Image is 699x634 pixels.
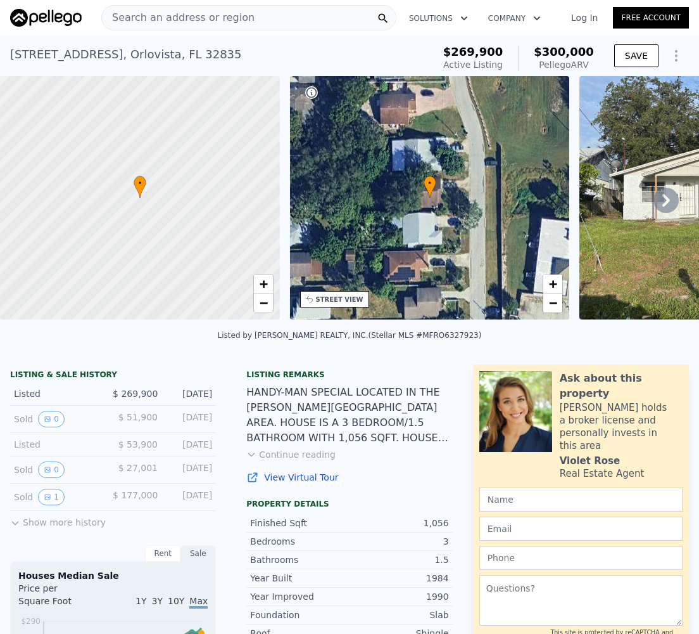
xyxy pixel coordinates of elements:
span: Search an address or region [102,10,255,25]
div: Rent [145,545,180,562]
div: 1990 [349,590,449,603]
div: Listed by [PERSON_NAME] REALTY, INC. (Stellar MLS #MFRO6327923) [218,331,482,340]
span: − [259,295,267,311]
div: [PERSON_NAME] holds a broker license and personally invests in this area [560,401,683,452]
span: $269,900 [443,45,503,58]
span: $300,000 [534,45,594,58]
span: • [134,178,146,189]
span: • [424,178,436,189]
div: 1,056 [349,517,449,529]
span: $ 269,900 [113,389,158,399]
span: $ 53,900 [118,439,158,450]
button: Company [478,7,551,30]
div: [DATE] [168,387,212,400]
button: Show more history [10,511,106,529]
div: Pellego ARV [534,58,594,71]
div: Sold [14,411,103,427]
div: [DATE] [168,411,212,427]
div: 3 [349,535,449,548]
span: Max [189,596,208,609]
div: • [134,176,146,198]
span: 10Y [168,596,184,606]
div: Sale [180,545,216,562]
div: • [424,176,436,198]
span: Active Listing [443,60,503,70]
div: [DATE] [168,438,212,451]
div: Listed [14,387,103,400]
span: + [259,276,267,292]
div: Listed [14,438,103,451]
div: Finished Sqft [250,517,349,529]
div: HANDY-MAN SPECIAL LOCATED IN THE [PERSON_NAME][GEOGRAPHIC_DATA] AREA. HOUSE IS A 3 BEDROOM/1.5 BA... [246,385,452,446]
div: [STREET_ADDRESS] , Orlovista , FL 32835 [10,46,242,63]
div: Bedrooms [250,535,349,548]
div: [DATE] [168,462,212,478]
div: Slab [349,609,449,621]
span: $ 177,000 [113,490,158,500]
tspan: $290 [21,617,41,626]
div: LISTING & SALE HISTORY [10,370,216,382]
input: Name [479,488,683,512]
button: SAVE [614,44,658,67]
button: View historical data [38,489,65,505]
div: Bathrooms [250,553,349,566]
div: [DATE] [168,489,212,505]
a: Zoom in [254,275,273,294]
a: View Virtual Tour [246,471,452,484]
input: Phone [479,546,683,570]
div: Property details [246,499,452,509]
div: 1984 [349,572,449,585]
button: View historical data [38,462,65,478]
div: Sold [14,462,103,478]
div: Year Built [250,572,349,585]
a: Log In [556,11,613,24]
span: 3Y [152,596,163,606]
span: $ 27,001 [118,463,158,473]
a: Free Account [613,7,689,29]
div: Real Estate Agent [560,467,645,480]
img: Pellego [10,9,82,27]
span: $ 51,900 [118,412,158,422]
div: Houses Median Sale [18,569,208,582]
div: Ask about this property [560,371,683,401]
a: Zoom out [254,294,273,313]
div: Sold [14,489,103,505]
button: Continue reading [246,448,336,461]
div: Price per Square Foot [18,582,113,615]
div: Year Improved [250,590,349,603]
button: Solutions [399,7,478,30]
div: Listing remarks [246,370,452,380]
span: + [549,276,557,292]
div: 1.5 [349,553,449,566]
a: Zoom in [543,275,562,294]
button: View historical data [38,411,65,427]
input: Email [479,517,683,541]
button: Show Options [664,43,689,68]
div: Violet Rose [560,455,620,467]
span: 1Y [135,596,146,606]
a: Zoom out [543,294,562,313]
span: − [549,295,557,311]
div: Foundation [250,609,349,621]
div: STREET VIEW [316,295,363,304]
